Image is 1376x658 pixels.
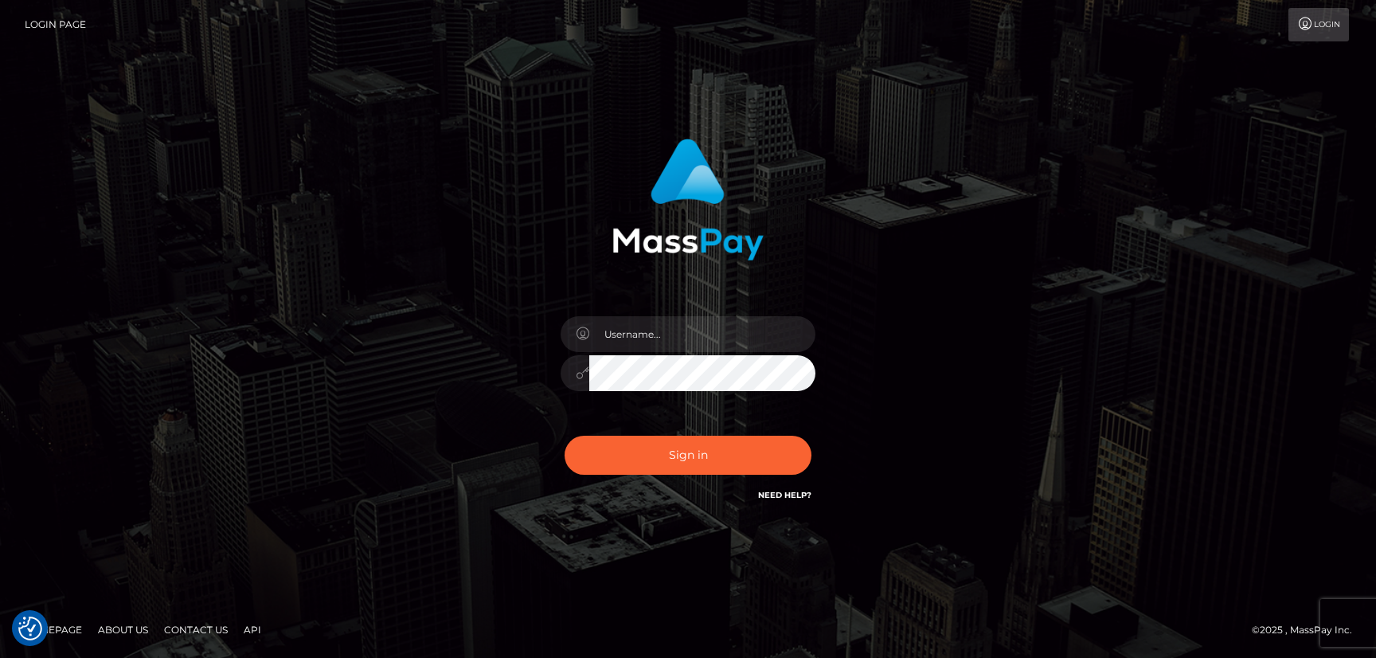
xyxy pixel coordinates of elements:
input: Username... [589,316,815,352]
a: Homepage [18,617,88,642]
img: MassPay Login [612,139,764,260]
button: Consent Preferences [18,617,42,640]
div: © 2025 , MassPay Inc. [1252,621,1364,639]
img: Revisit consent button [18,617,42,640]
button: Sign in [565,436,811,475]
a: Login Page [25,8,86,41]
a: Login [1288,8,1349,41]
a: Need Help? [758,490,811,500]
a: Contact Us [158,617,234,642]
a: About Us [92,617,154,642]
a: API [237,617,268,642]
